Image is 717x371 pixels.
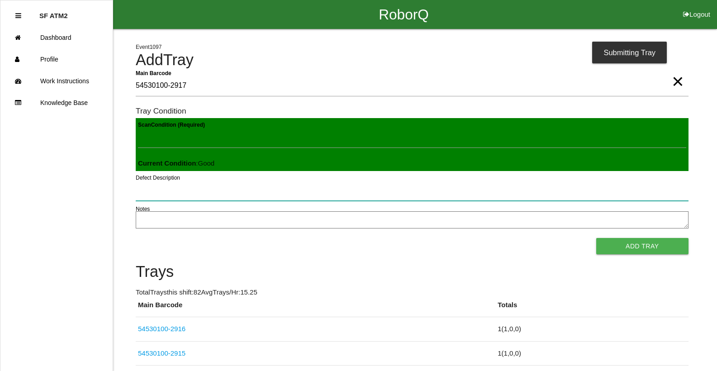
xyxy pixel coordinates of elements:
[136,205,150,213] label: Notes
[495,317,688,342] td: 1 ( 1 , 0 , 0 )
[495,300,688,317] th: Totals
[136,70,171,76] b: Main Barcode
[138,349,185,357] a: 54530100-2915
[672,63,684,81] span: Clear Input
[136,174,180,182] label: Defect Description
[138,159,214,167] span: : Good
[138,159,196,167] b: Current Condition
[0,70,113,92] a: Work Instructions
[136,300,495,317] th: Main Barcode
[136,287,689,298] p: Total Trays this shift: 82 Avg Trays /Hr: 15.25
[138,122,205,128] b: Scan Condition (Required)
[0,92,113,114] a: Knowledge Base
[0,48,113,70] a: Profile
[136,76,689,96] input: Required
[138,325,185,333] a: 54530100-2916
[39,5,68,19] p: SF ATM2
[0,27,113,48] a: Dashboard
[136,107,689,115] h6: Tray Condition
[136,44,161,50] span: Event 1097
[592,42,667,63] div: Submitting Tray
[495,341,688,366] td: 1 ( 1 , 0 , 0 )
[15,5,21,27] div: Close
[596,238,689,254] button: Add Tray
[136,263,689,281] h4: Trays
[136,52,689,69] h4: Add Tray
